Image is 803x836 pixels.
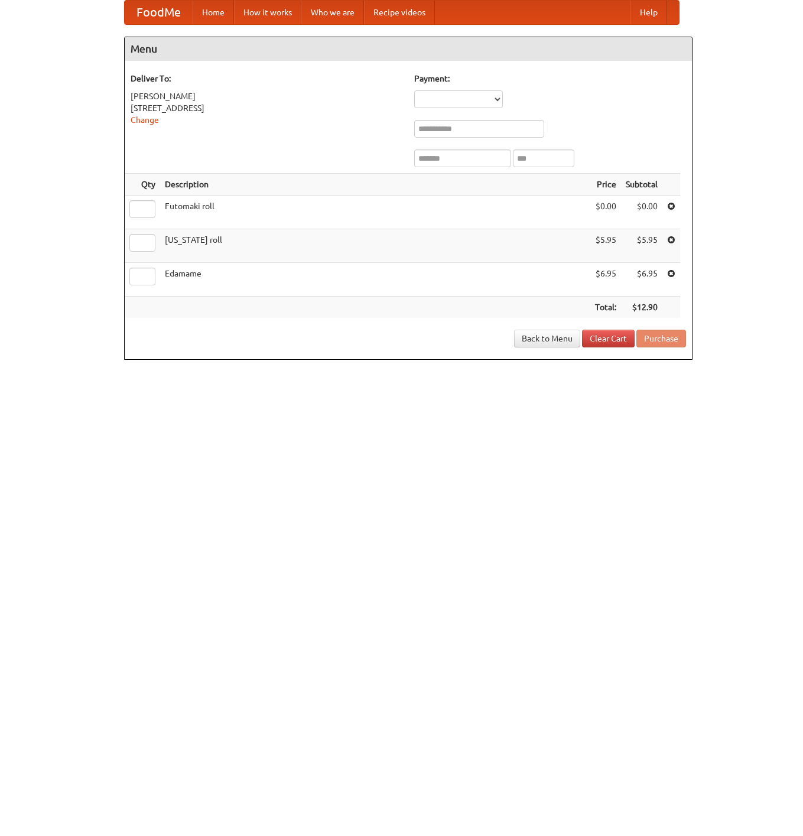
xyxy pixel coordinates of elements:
[160,174,590,196] th: Description
[590,229,621,263] td: $5.95
[125,174,160,196] th: Qty
[621,263,662,297] td: $6.95
[514,330,580,347] a: Back to Menu
[125,1,193,24] a: FoodMe
[301,1,364,24] a: Who we are
[621,229,662,263] td: $5.95
[234,1,301,24] a: How it works
[131,102,402,114] div: [STREET_ADDRESS]
[160,196,590,229] td: Futomaki roll
[590,263,621,297] td: $6.95
[193,1,234,24] a: Home
[160,229,590,263] td: [US_STATE] roll
[590,196,621,229] td: $0.00
[131,115,159,125] a: Change
[414,73,686,84] h5: Payment:
[131,73,402,84] h5: Deliver To:
[630,1,667,24] a: Help
[125,37,692,61] h4: Menu
[590,174,621,196] th: Price
[160,263,590,297] td: Edamame
[621,174,662,196] th: Subtotal
[582,330,635,347] a: Clear Cart
[621,297,662,318] th: $12.90
[364,1,435,24] a: Recipe videos
[131,90,402,102] div: [PERSON_NAME]
[621,196,662,229] td: $0.00
[636,330,686,347] button: Purchase
[590,297,621,318] th: Total:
